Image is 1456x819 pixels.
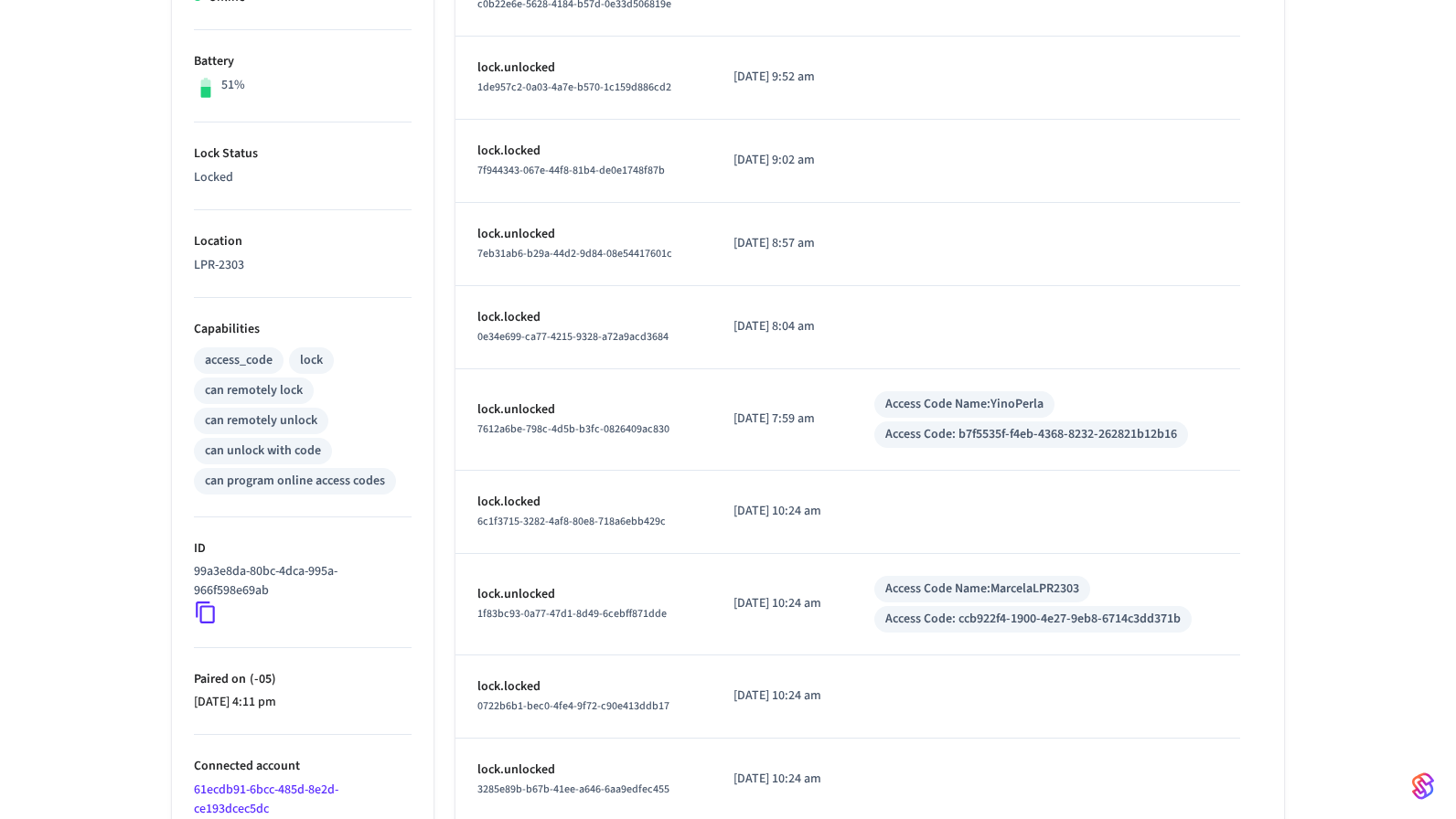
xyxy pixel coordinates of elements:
div: Access Code Name: MarcelaLPR2303 [885,580,1079,599]
span: 7f944343-067e-44f8-81b4-de0e1748f87b [477,163,665,178]
p: lock.unlocked [477,585,690,604]
span: 3285e89b-b67b-41ee-a646-6aa9edfec455 [477,782,669,797]
span: ( -05 ) [246,670,276,688]
div: lock [300,351,323,370]
p: lock.unlocked [477,760,690,780]
p: [DATE] 10:24 am [733,594,830,613]
p: Lock Status [194,144,412,164]
p: lock.unlocked [477,225,690,244]
p: Location [194,232,412,251]
p: lock.unlocked [477,400,690,420]
a: 61ecdb91-6bcc-485d-8e2d-ce193dcec5dc [194,781,338,818]
p: lock.locked [477,677,690,697]
p: [DATE] 10:24 am [733,770,830,789]
div: can remotely lock [205,381,303,400]
img: SeamLogoGradient.69752ec5.svg [1412,771,1434,801]
p: 99a3e8da-80bc-4dca-995a-966f598e69ab [194,562,404,601]
p: lock.locked [477,493,690,512]
p: [DATE] 10:24 am [733,686,830,706]
p: 51% [221,76,245,95]
p: [DATE] 9:02 am [733,151,830,170]
p: Capabilities [194,320,412,339]
span: 0e34e699-ca77-4215-9328-a72a9acd3684 [477,329,669,345]
p: Paired on [194,670,412,689]
div: Access Code: ccb922f4-1900-4e27-9eb8-6714c3dd371b [885,610,1181,629]
p: [DATE] 4:11 pm [194,693,412,712]
p: ID [194,539,412,558]
div: Access Code Name: YinoPerla [885,395,1044,414]
span: 0722b6b1-bec0-4fe4-9f72-c90e413ddb17 [477,698,669,714]
div: can program online access codes [205,472,385,491]
p: [DATE] 9:52 am [733,68,830,87]
div: can unlock with code [205,441,321,461]
span: 1de957c2-0a03-4a7e-b570-1c159d886cd2 [477,80,671,95]
p: LPR-2303 [194,256,412,275]
p: lock.locked [477,308,690,327]
div: can remotely unlock [205,411,317,431]
div: access_code [205,351,273,370]
span: 6c1f3715-3282-4af8-80e8-718a6ebb429c [477,514,666,529]
p: lock.unlocked [477,58,690,78]
span: 1f83bc93-0a77-47d1-8d49-6cebff871dde [477,606,667,622]
span: 7612a6be-798c-4d5b-b3fc-0826409ac830 [477,421,669,437]
p: [DATE] 7:59 am [733,409,830,429]
p: [DATE] 8:57 am [733,234,830,253]
p: Locked [194,168,412,187]
p: Connected account [194,757,412,776]
span: 7eb31ab6-b29a-44d2-9d84-08e54417601c [477,246,672,261]
div: Access Code: b7f5535f-f4eb-4368-8232-262821b12b16 [885,425,1177,444]
p: Battery [194,52,412,71]
p: [DATE] 8:04 am [733,317,830,336]
p: [DATE] 10:24 am [733,502,830,521]
p: lock.locked [477,142,690,161]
